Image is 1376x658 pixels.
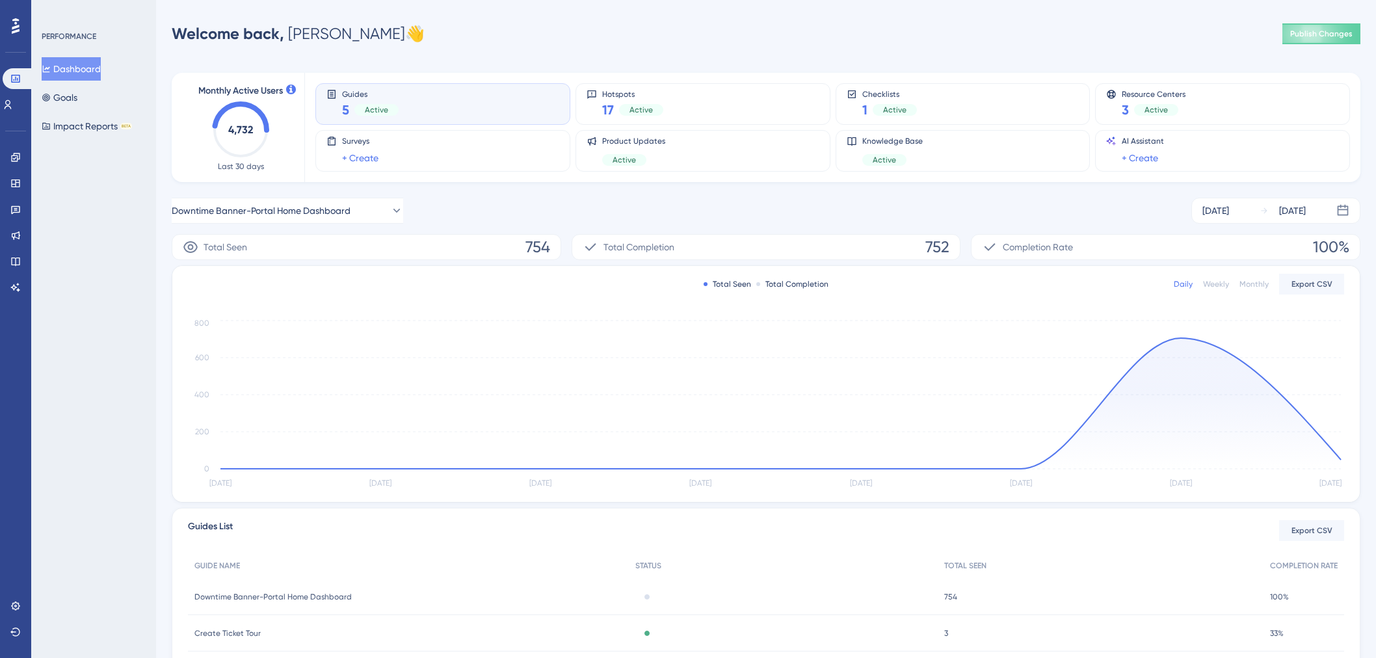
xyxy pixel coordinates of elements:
[218,161,264,172] span: Last 30 days
[1291,525,1332,536] span: Export CSV
[342,136,378,146] span: Surveys
[194,560,240,571] span: GUIDE NAME
[862,89,917,98] span: Checklists
[194,390,209,399] tspan: 400
[172,24,284,43] span: Welcome back,
[944,628,948,638] span: 3
[1313,237,1349,257] span: 100%
[209,479,232,488] tspan: [DATE]
[195,427,209,436] tspan: 200
[1279,203,1306,218] div: [DATE]
[1203,279,1229,289] div: Weekly
[1270,592,1289,602] span: 100%
[1270,560,1338,571] span: COMPLETION RATE
[1321,607,1360,646] iframe: UserGuiding AI Assistant Launcher
[1122,136,1164,146] span: AI Assistant
[204,239,247,255] span: Total Seen
[342,150,378,166] a: + Create
[704,279,751,289] div: Total Seen
[1174,279,1193,289] div: Daily
[689,479,711,488] tspan: [DATE]
[944,592,957,602] span: 754
[629,105,653,115] span: Active
[862,101,867,119] span: 1
[1291,279,1332,289] span: Export CSV
[613,155,636,165] span: Active
[756,279,828,289] div: Total Completion
[42,31,96,42] div: PERFORMANCE
[635,560,661,571] span: STATUS
[172,203,351,218] span: Downtime Banner-Portal Home Dashboard
[1279,520,1344,541] button: Export CSV
[42,114,132,138] button: Impact ReportsBETA
[603,239,674,255] span: Total Completion
[195,353,209,362] tspan: 600
[194,628,261,638] span: Create Ticket Tour
[342,101,349,119] span: 5
[602,89,663,98] span: Hotspots
[172,23,425,44] div: [PERSON_NAME] 👋
[1239,279,1269,289] div: Monthly
[1003,239,1073,255] span: Completion Rate
[529,479,551,488] tspan: [DATE]
[1270,628,1284,638] span: 33%
[925,237,949,257] span: 752
[1122,150,1158,166] a: + Create
[602,136,665,146] span: Product Updates
[194,319,209,328] tspan: 800
[1144,105,1168,115] span: Active
[1279,274,1344,295] button: Export CSV
[228,124,253,136] text: 4,732
[862,136,923,146] span: Knowledge Base
[1122,101,1129,119] span: 3
[342,89,399,98] span: Guides
[198,83,283,99] span: Monthly Active Users
[365,105,388,115] span: Active
[1010,479,1032,488] tspan: [DATE]
[1282,23,1360,44] button: Publish Changes
[873,155,896,165] span: Active
[1122,89,1185,98] span: Resource Centers
[42,57,101,81] button: Dashboard
[525,237,550,257] span: 754
[1319,479,1342,488] tspan: [DATE]
[194,592,352,602] span: Downtime Banner-Portal Home Dashboard
[1170,479,1192,488] tspan: [DATE]
[602,101,614,119] span: 17
[1202,203,1229,218] div: [DATE]
[120,123,132,129] div: BETA
[42,86,77,109] button: Goals
[944,560,986,571] span: TOTAL SEEN
[1290,29,1353,39] span: Publish Changes
[369,479,391,488] tspan: [DATE]
[204,464,209,473] tspan: 0
[172,198,403,224] button: Downtime Banner-Portal Home Dashboard
[188,519,233,542] span: Guides List
[850,479,872,488] tspan: [DATE]
[883,105,906,115] span: Active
